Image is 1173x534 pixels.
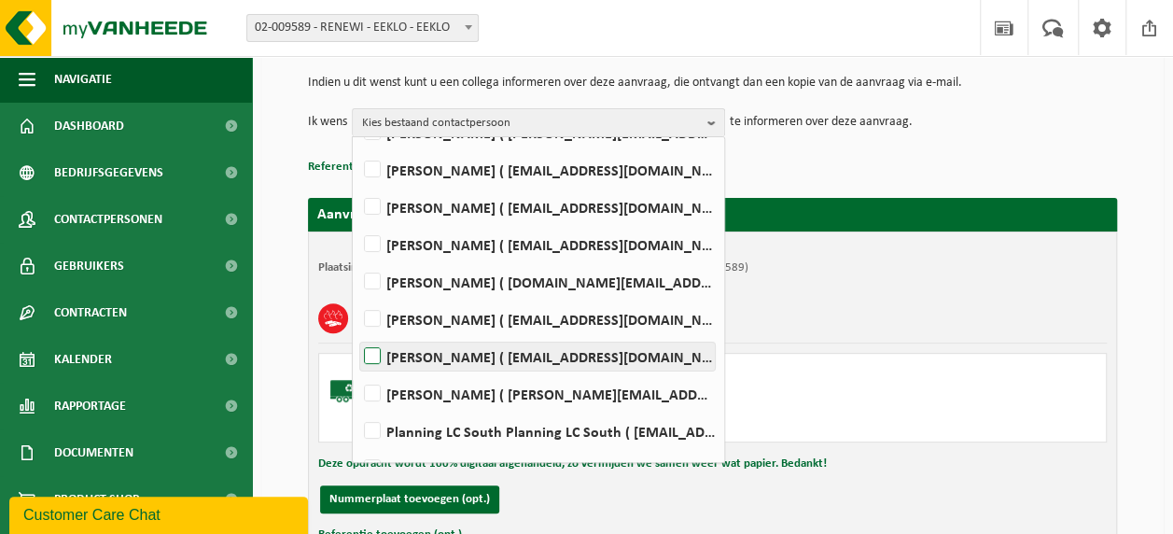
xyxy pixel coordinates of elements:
[360,343,715,371] label: [PERSON_NAME] ( [EMAIL_ADDRESS][DOMAIN_NAME] )
[54,336,112,383] span: Kalender
[54,103,124,149] span: Dashboard
[9,493,312,534] iframe: chat widget
[328,363,384,419] img: BL-SO-LV.png
[308,77,1117,90] p: Indien u dit wenst kunt u een collega informeren over deze aanvraag, die ontvangt dan een kopie v...
[54,429,133,476] span: Documenten
[54,149,163,196] span: Bedrijfsgegevens
[54,289,127,336] span: Contracten
[360,268,715,296] label: [PERSON_NAME] ( [DOMAIN_NAME][EMAIL_ADDRESS][DOMAIN_NAME] )
[360,156,715,184] label: [PERSON_NAME] ( [EMAIL_ADDRESS][DOMAIN_NAME] )
[318,452,827,476] button: Deze opdracht wordt 100% digitaal afgehandeld, zo vermijden we samen weer wat papier. Bedankt!
[54,196,162,243] span: Contactpersonen
[360,231,715,259] label: [PERSON_NAME] ( [EMAIL_ADDRESS][DOMAIN_NAME] )
[54,56,112,103] span: Navigatie
[54,243,124,289] span: Gebruikers
[360,305,715,333] label: [PERSON_NAME] ( [EMAIL_ADDRESS][DOMAIN_NAME] )
[317,207,457,222] strong: Aanvraag voor [DATE]
[320,485,499,513] button: Nummerplaat toevoegen (opt.)
[247,15,478,41] span: 02-009589 - RENEWI - EEKLO - EEKLO
[362,109,700,137] span: Kies bestaand contactpersoon
[318,261,399,274] strong: Plaatsingsadres:
[730,108,913,136] p: te informeren over deze aanvraag.
[54,476,139,523] span: Product Shop
[54,383,126,429] span: Rapportage
[246,14,479,42] span: 02-009589 - RENEWI - EEKLO - EEKLO
[308,155,452,179] button: Referentie toevoegen (opt.)
[352,108,725,136] button: Kies bestaand contactpersoon
[360,417,715,445] label: Planning LC South Planning LC South ( [EMAIL_ADDRESS][DOMAIN_NAME] )
[308,108,347,136] p: Ik wens
[360,193,715,221] label: [PERSON_NAME] ( [EMAIL_ADDRESS][DOMAIN_NAME] )
[360,455,715,483] label: [PERSON_NAME] ( [EMAIL_ADDRESS][DOMAIN_NAME] )
[360,380,715,408] label: [PERSON_NAME] ( [PERSON_NAME][EMAIL_ADDRESS][DOMAIN_NAME] )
